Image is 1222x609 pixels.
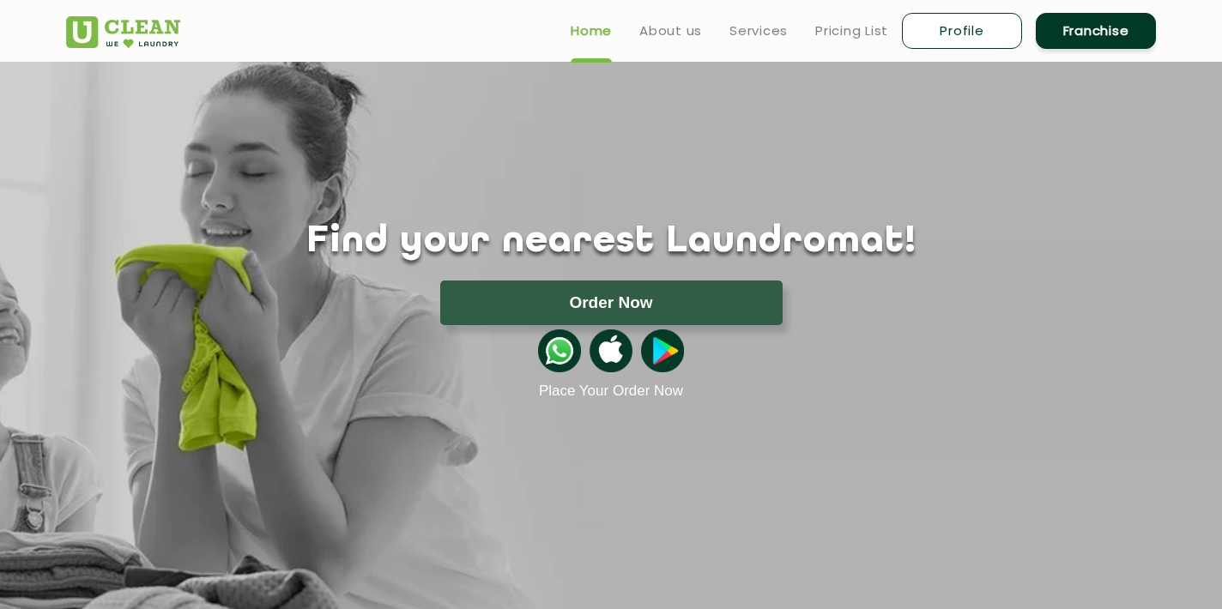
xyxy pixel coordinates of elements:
[641,329,684,372] img: playstoreicon.png
[590,329,632,372] img: apple-icon.png
[539,383,683,400] a: Place Your Order Now
[1036,13,1156,49] a: Franchise
[639,21,702,41] a: About us
[66,16,180,48] img: UClean Laundry and Dry Cleaning
[902,13,1022,49] a: Profile
[53,220,1169,263] h1: Find your nearest Laundromat!
[815,21,888,41] a: Pricing List
[571,21,612,41] a: Home
[538,329,581,372] img: whatsappicon.png
[729,21,788,41] a: Services
[440,280,783,325] button: Order Now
